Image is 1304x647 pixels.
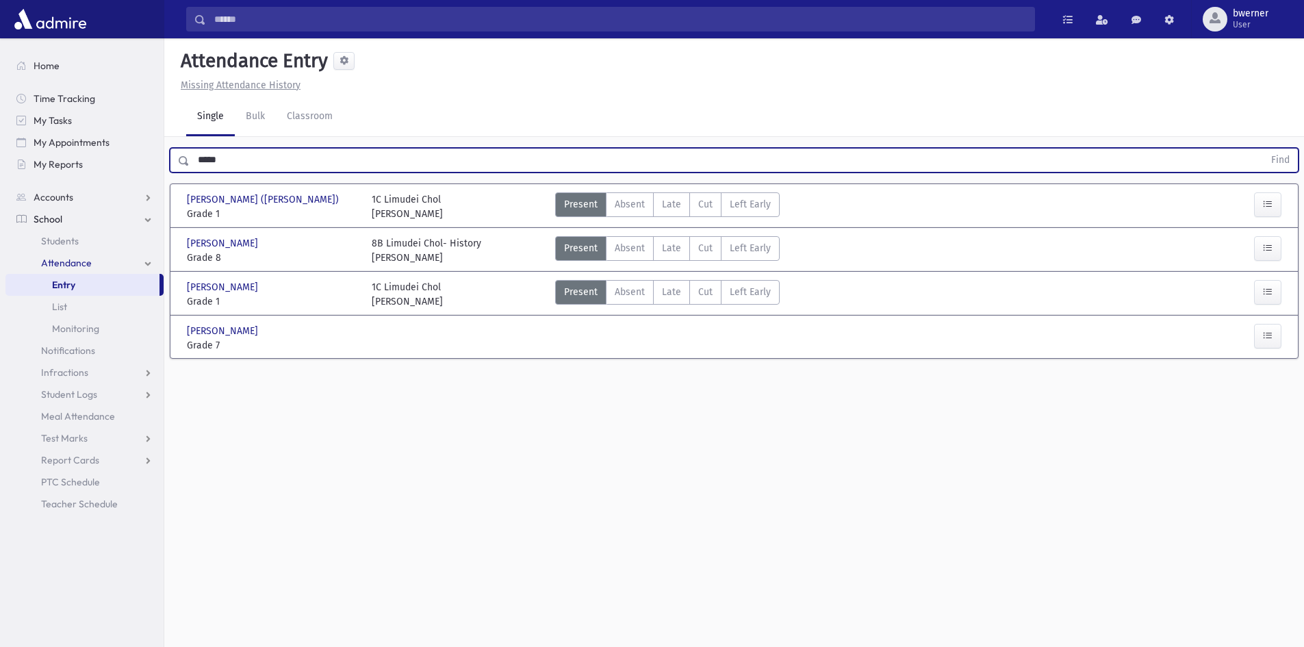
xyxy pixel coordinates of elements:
[730,241,771,255] span: Left Early
[5,405,164,427] a: Meal Attendance
[615,197,645,212] span: Absent
[276,98,344,136] a: Classroom
[564,285,598,299] span: Present
[5,186,164,208] a: Accounts
[662,197,681,212] span: Late
[5,110,164,131] a: My Tasks
[5,493,164,515] a: Teacher Schedule
[5,88,164,110] a: Time Tracking
[698,241,713,255] span: Cut
[5,230,164,252] a: Students
[5,274,159,296] a: Entry
[187,324,261,338] span: [PERSON_NAME]
[41,410,115,422] span: Meal Attendance
[662,285,681,299] span: Late
[34,60,60,72] span: Home
[41,366,88,379] span: Infractions
[555,280,780,309] div: AttTypes
[206,7,1034,31] input: Search
[41,454,99,466] span: Report Cards
[34,114,72,127] span: My Tasks
[372,236,481,265] div: 8B Limudei Chol- History [PERSON_NAME]
[5,427,164,449] a: Test Marks
[187,338,358,353] span: Grade 7
[187,207,358,221] span: Grade 1
[52,301,67,313] span: List
[1233,8,1268,19] span: bwerner
[5,296,164,318] a: List
[5,383,164,405] a: Student Logs
[187,280,261,294] span: [PERSON_NAME]
[730,197,771,212] span: Left Early
[5,318,164,340] a: Monitoring
[187,251,358,265] span: Grade 8
[615,285,645,299] span: Absent
[555,236,780,265] div: AttTypes
[5,55,164,77] a: Home
[235,98,276,136] a: Bulk
[175,79,301,91] a: Missing Attendance History
[1263,149,1298,172] button: Find
[52,279,75,291] span: Entry
[34,136,110,149] span: My Appointments
[564,241,598,255] span: Present
[41,476,100,488] span: PTC Schedule
[564,197,598,212] span: Present
[186,98,235,136] a: Single
[34,158,83,170] span: My Reports
[34,191,73,203] span: Accounts
[41,498,118,510] span: Teacher Schedule
[41,235,79,247] span: Students
[5,153,164,175] a: My Reports
[41,388,97,401] span: Student Logs
[372,280,443,309] div: 1C Limudei Chol [PERSON_NAME]
[730,285,771,299] span: Left Early
[5,361,164,383] a: Infractions
[41,432,88,444] span: Test Marks
[5,449,164,471] a: Report Cards
[5,340,164,361] a: Notifications
[187,294,358,309] span: Grade 1
[187,236,261,251] span: [PERSON_NAME]
[5,131,164,153] a: My Appointments
[5,208,164,230] a: School
[555,192,780,221] div: AttTypes
[175,49,328,73] h5: Attendance Entry
[187,192,342,207] span: [PERSON_NAME] ([PERSON_NAME])
[34,92,95,105] span: Time Tracking
[372,192,443,221] div: 1C Limudei Chol [PERSON_NAME]
[11,5,90,33] img: AdmirePro
[615,241,645,255] span: Absent
[698,285,713,299] span: Cut
[698,197,713,212] span: Cut
[34,213,62,225] span: School
[5,252,164,274] a: Attendance
[1233,19,1268,30] span: User
[662,241,681,255] span: Late
[41,344,95,357] span: Notifications
[52,322,99,335] span: Monitoring
[41,257,92,269] span: Attendance
[5,471,164,493] a: PTC Schedule
[181,79,301,91] u: Missing Attendance History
